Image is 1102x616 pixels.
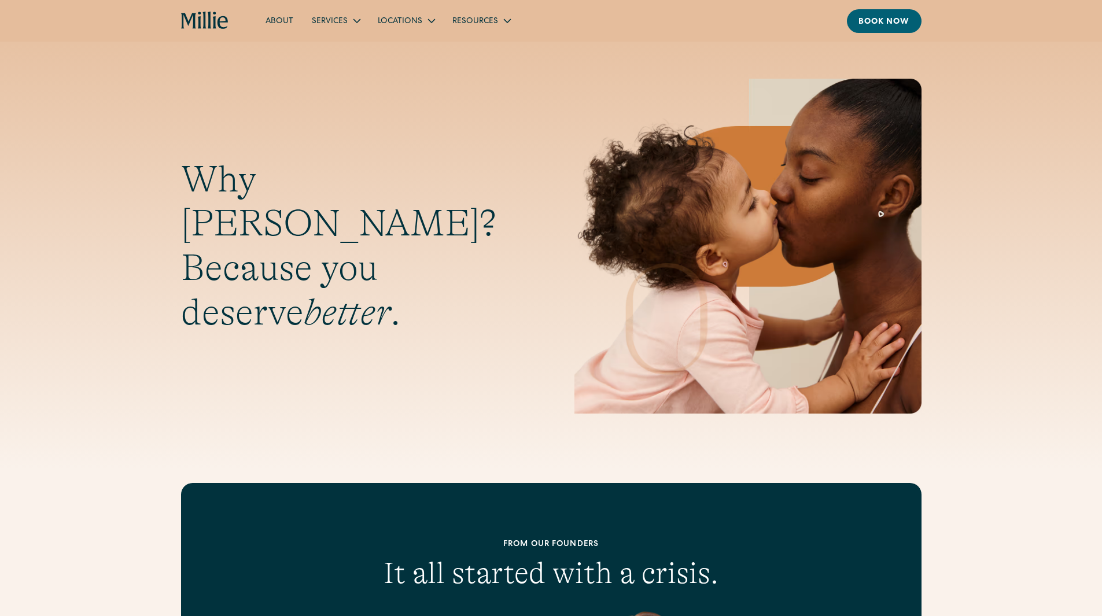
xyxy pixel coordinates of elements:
a: Book now [847,9,922,33]
h1: Why [PERSON_NAME]? Because you deserve . [181,157,528,335]
a: About [256,11,303,30]
div: Locations [368,11,443,30]
div: Book now [858,16,910,28]
img: Mother and baby sharing a kiss, highlighting the emotional bond and nurturing care at the heart o... [574,79,922,414]
div: Services [303,11,368,30]
div: Resources [443,11,519,30]
div: Resources [452,16,498,28]
div: Locations [378,16,422,28]
em: better [304,292,390,333]
a: home [181,12,229,30]
h2: It all started with a crisis. [255,555,847,591]
div: From our founders [255,538,847,551]
div: Services [312,16,348,28]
